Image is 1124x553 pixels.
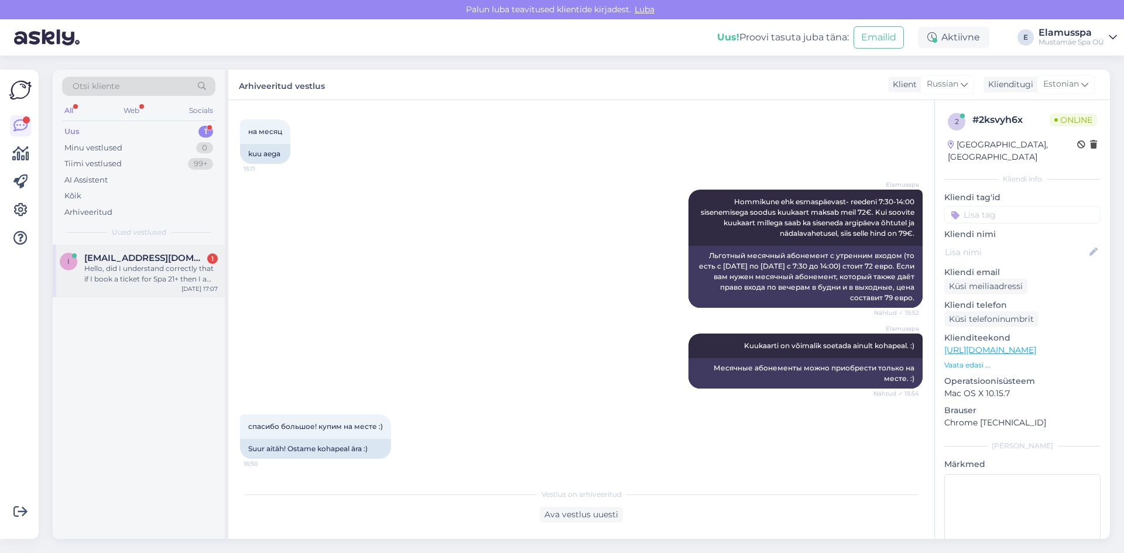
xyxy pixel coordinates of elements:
span: i [67,257,70,266]
span: Elamusspa [875,180,919,189]
span: Nähtud ✓ 15:54 [873,389,919,398]
p: Brauser [944,404,1101,417]
div: Tiimi vestlused [64,158,122,170]
div: Arhiveeritud [64,207,112,218]
span: Russian [927,78,958,91]
span: 2 [955,117,959,126]
div: [PERSON_NAME] [944,441,1101,451]
span: Nähtud ✓ 15:52 [874,308,919,317]
span: Luba [631,4,658,15]
img: Askly Logo [9,79,32,101]
div: Socials [187,103,215,118]
div: E [1017,29,1034,46]
span: Uued vestlused [112,227,166,238]
div: 1 [207,253,218,264]
div: Ava vestlus uuesti [540,507,623,523]
span: ievabuharina@gmail.com [84,253,206,263]
div: 1 [198,126,213,138]
span: Otsi kliente [73,80,119,92]
span: Vestlus on arhiveeritud [542,489,622,500]
p: Kliendi telefon [944,299,1101,311]
div: Aktiivne [918,27,989,48]
a: ElamusspaMustamäe Spa OÜ [1039,28,1117,47]
div: AI Assistent [64,174,108,186]
div: Kõik [64,190,81,202]
p: Mac OS X 10.15.7 [944,387,1101,400]
p: Vaata edasi ... [944,360,1101,370]
div: Elamusspa [1039,28,1104,37]
span: Hommikune ehk esmaspäevast- reedeni 7:30-14:00 sisenemisega soodus kuukaart maksab meil 72€. Kui ... [701,197,916,238]
p: Klienditeekond [944,332,1101,344]
b: Uus! [717,32,739,43]
div: All [62,103,76,118]
div: kuu aega [240,144,290,164]
div: 99+ [188,158,213,170]
div: Küsi meiliaadressi [944,279,1027,294]
div: [DATE] 17:07 [181,284,218,293]
div: 0 [196,142,213,154]
span: 15:11 [244,164,287,173]
span: Kuukaarti on võimalik soetada ainult kohapeal. :) [744,341,914,350]
p: Operatsioonisüsteem [944,375,1101,387]
span: Estonian [1043,78,1079,91]
button: Emailid [854,26,904,49]
div: Minu vestlused [64,142,122,154]
div: Uus [64,126,80,138]
div: [GEOGRAPHIC_DATA], [GEOGRAPHIC_DATA] [948,139,1077,163]
div: Suur aitäh! Ostame kohapeal ära :) [240,439,391,459]
div: Mustamäe Spa OÜ [1039,37,1104,47]
div: # 2ksvyh6x [972,113,1050,127]
div: Klienditugi [983,78,1033,91]
input: Lisa nimi [945,246,1087,259]
label: Arhiveeritud vestlus [239,77,325,92]
span: спасибо большое! купим на месте :) [248,422,383,431]
p: Märkmed [944,458,1101,470]
a: [URL][DOMAIN_NAME] [944,345,1036,355]
p: Chrome [TECHNICAL_ID] [944,417,1101,429]
div: Льготный месячный абонемент с утренним входом (то есть с [DATE] по [DATE] с 7:30 до 14:00) стоит ... [688,246,923,308]
div: Küsi telefoninumbrit [944,311,1039,327]
div: Kliendi info [944,174,1101,184]
div: Proovi tasuta juba täna: [717,30,849,44]
span: Elamusspa [875,324,919,333]
p: Kliendi tag'id [944,191,1101,204]
span: Online [1050,114,1097,126]
span: 16:50 [244,459,287,468]
input: Lisa tag [944,206,1101,224]
div: Klient [888,78,917,91]
div: Hello, did I understand correctly that if I book a ticket for Spa 21+ then I am allowed to visit ... [84,263,218,284]
p: Kliendi email [944,266,1101,279]
div: Web [121,103,142,118]
span: на месяц [248,127,282,136]
div: Месячные абонементы можно приобрести только на месте. :) [688,358,923,389]
p: Kliendi nimi [944,228,1101,241]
